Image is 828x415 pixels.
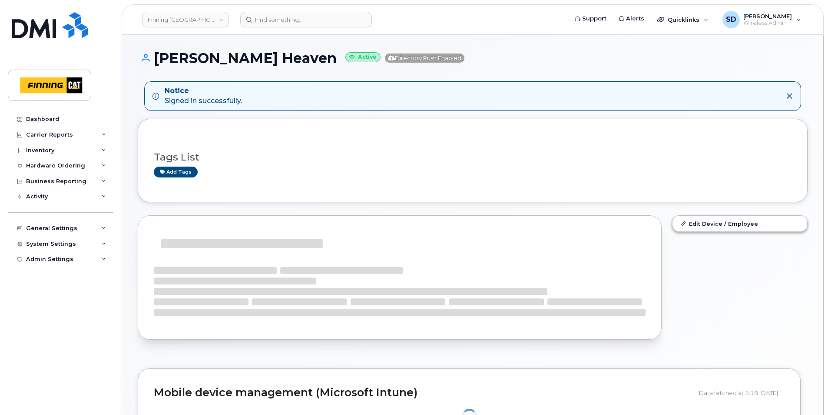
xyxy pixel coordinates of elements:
h1: [PERSON_NAME] Heaven [138,50,808,66]
h3: Tags List [154,152,792,163]
small: Active [345,52,381,62]
div: Signed in successfully. [165,86,242,106]
span: Directory Push Enabled [385,54,464,63]
strong: Notice [165,86,242,96]
h2: Mobile device management (Microsoft Intune) [154,387,692,399]
a: Add tags [154,167,198,177]
a: Edit Device / Employee [672,216,807,231]
div: Data fetched at 5:18 [DATE] [699,385,785,401]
